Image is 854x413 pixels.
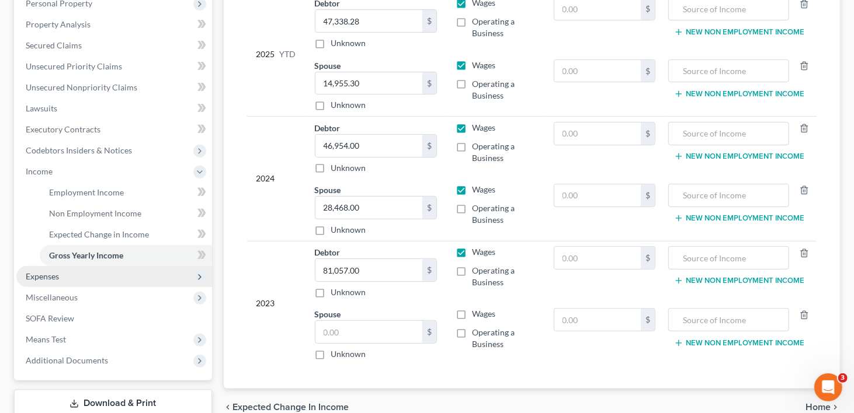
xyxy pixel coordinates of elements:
button: chevron_left Expected Change in Income [224,402,349,412]
span: Income [26,166,53,176]
input: 0.00 [315,135,423,157]
label: Spouse [315,184,341,196]
div: $ [641,184,655,206]
input: 0.00 [554,309,641,331]
span: Employment Income [49,187,124,197]
span: Means Test [26,334,66,344]
iframe: Intercom live chat [814,373,842,401]
label: Unknown [331,99,366,111]
span: Property Analysis [26,19,91,29]
span: Gross Yearly Income [49,250,123,260]
label: Debtor [315,122,341,134]
span: SOFA Review [26,313,74,323]
input: Source of Income [675,247,782,269]
a: Unsecured Priority Claims [16,56,212,77]
span: Wages [472,309,495,318]
input: 0.00 [554,184,641,206]
label: Unknown [331,224,366,236]
button: New Non Employment Income [674,152,804,161]
a: Non Employment Income [40,203,212,224]
span: Wages [472,60,495,70]
span: Expected Change in Income [233,402,349,412]
label: Unknown [331,37,366,49]
label: Debtor [315,246,341,258]
label: Spouse [315,60,341,72]
span: Unsecured Priority Claims [26,61,122,71]
div: $ [422,321,436,343]
a: SOFA Review [16,308,212,329]
span: Executory Contracts [26,124,100,134]
i: chevron_right [831,402,840,412]
span: Operating a Business [472,16,515,38]
span: Expenses [26,271,59,281]
span: Additional Documents [26,355,108,365]
input: 0.00 [554,247,641,269]
button: New Non Employment Income [674,276,804,285]
span: Home [806,402,831,412]
div: $ [422,259,436,281]
label: Unknown [331,286,366,298]
button: New Non Employment Income [674,89,804,99]
div: $ [422,197,436,219]
a: Gross Yearly Income [40,245,212,266]
div: 2023 [256,246,296,360]
a: Lawsuits [16,98,212,119]
span: Miscellaneous [26,292,78,302]
span: Secured Claims [26,40,82,50]
a: Employment Income [40,182,212,203]
input: 0.00 [554,60,641,82]
span: Operating a Business [472,141,515,163]
a: Expected Change in Income [40,224,212,245]
div: $ [422,72,436,94]
button: Home chevron_right [806,402,840,412]
div: $ [641,247,655,269]
span: Non Employment Income [49,208,141,218]
a: Unsecured Nonpriority Claims [16,77,212,98]
a: Property Analysis [16,14,212,35]
label: Unknown [331,348,366,360]
div: $ [641,123,655,145]
label: Spouse [315,308,341,320]
div: $ [422,135,436,157]
div: $ [641,309,655,331]
div: 2024 [256,122,296,236]
button: New Non Employment Income [674,27,804,37]
input: Source of Income [675,309,782,331]
span: Operating a Business [472,327,515,349]
span: Lawsuits [26,103,57,113]
input: 0.00 [315,72,423,94]
input: 0.00 [554,123,641,145]
input: 0.00 [315,197,423,219]
button: New Non Employment Income [674,338,804,348]
a: Secured Claims [16,35,212,56]
label: Unknown [331,162,366,174]
button: New Non Employment Income [674,213,804,223]
span: Wages [472,247,495,257]
span: 3 [838,373,848,383]
span: Codebtors Insiders & Notices [26,145,132,155]
input: 0.00 [315,10,423,32]
span: Unsecured Nonpriority Claims [26,82,137,92]
input: Source of Income [675,123,782,145]
input: 0.00 [315,259,423,281]
span: Expected Change in Income [49,229,149,239]
span: Operating a Business [472,265,515,287]
span: YTD [280,48,296,60]
a: Executory Contracts [16,119,212,140]
input: Source of Income [675,60,782,82]
i: chevron_left [224,402,233,412]
span: Wages [472,184,495,194]
div: $ [641,60,655,82]
span: Operating a Business [472,203,515,225]
div: $ [422,10,436,32]
span: Operating a Business [472,79,515,100]
span: Wages [472,123,495,132]
input: 0.00 [315,321,423,343]
input: Source of Income [675,184,782,206]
